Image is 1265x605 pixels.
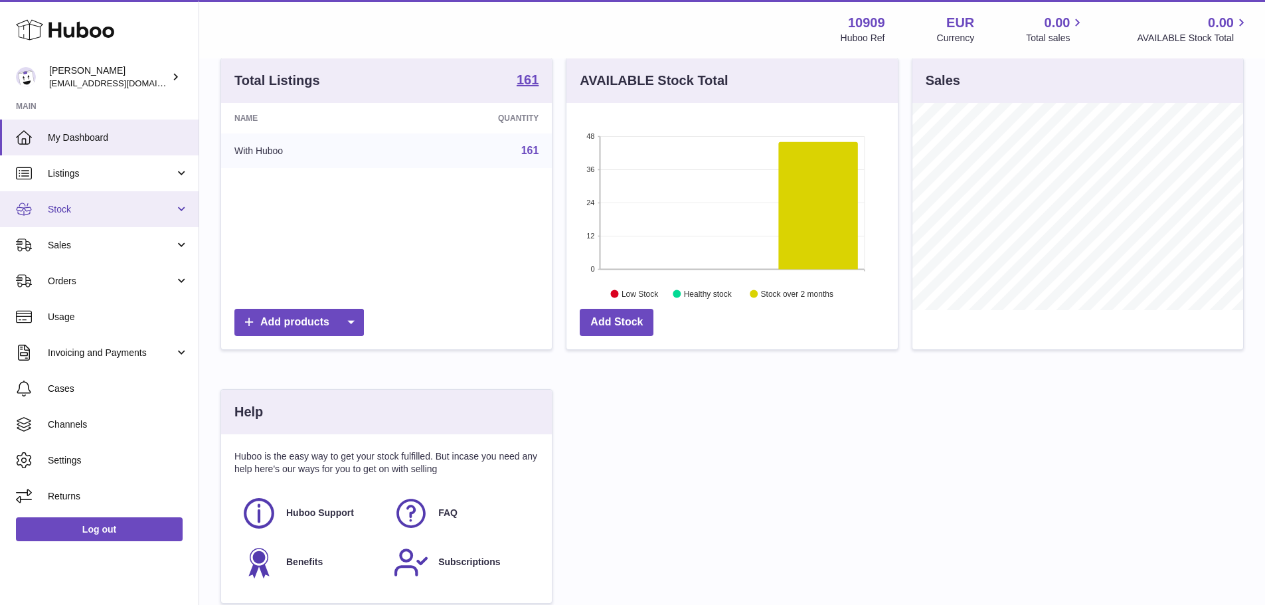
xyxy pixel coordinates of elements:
a: Add Stock [580,309,653,336]
th: Quantity [396,103,552,133]
a: FAQ [393,495,532,531]
span: Sales [48,239,175,252]
strong: 10909 [848,14,885,32]
a: Log out [16,517,183,541]
span: Huboo Support [286,507,354,519]
p: Huboo is the easy way to get your stock fulfilled. But incase you need any help here's our ways f... [234,450,539,475]
h3: AVAILABLE Stock Total [580,72,728,90]
a: 161 [521,145,539,156]
span: Cases [48,383,189,395]
text: 12 [587,232,595,240]
span: AVAILABLE Stock Total [1137,32,1249,44]
span: 0.00 [1208,14,1234,32]
a: Benefits [241,545,380,580]
span: Benefits [286,556,323,568]
div: [PERSON_NAME] [49,64,169,90]
a: 161 [517,73,539,89]
a: Add products [234,309,364,336]
text: Healthy stock [684,290,732,299]
span: Listings [48,167,175,180]
text: 48 [587,132,595,140]
span: Settings [48,454,189,467]
img: internalAdmin-10909@internal.huboo.com [16,67,36,87]
td: With Huboo [221,133,396,168]
a: 0.00 Total sales [1026,14,1085,44]
span: Usage [48,311,189,323]
strong: 161 [517,73,539,86]
text: 0 [591,265,595,273]
strong: EUR [946,14,974,32]
div: Huboo Ref [841,32,885,44]
span: Total sales [1026,32,1085,44]
h3: Help [234,403,263,421]
span: FAQ [438,507,458,519]
h3: Total Listings [234,72,320,90]
text: 24 [587,199,595,207]
th: Name [221,103,396,133]
span: Orders [48,275,175,288]
a: 0.00 AVAILABLE Stock Total [1137,14,1249,44]
span: [EMAIL_ADDRESS][DOMAIN_NAME] [49,78,195,88]
span: 0.00 [1045,14,1070,32]
span: Stock [48,203,175,216]
span: Channels [48,418,189,431]
span: My Dashboard [48,131,189,144]
span: Subscriptions [438,556,500,568]
h3: Sales [926,72,960,90]
span: Invoicing and Payments [48,347,175,359]
a: Subscriptions [393,545,532,580]
text: Stock over 2 months [761,290,833,299]
a: Huboo Support [241,495,380,531]
text: 36 [587,165,595,173]
div: Currency [937,32,975,44]
text: Low Stock [622,290,659,299]
span: Returns [48,490,189,503]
